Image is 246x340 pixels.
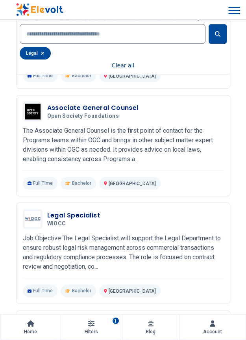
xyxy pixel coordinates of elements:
span: Account [203,329,222,335]
p: Full Time [23,284,58,297]
img: WIOCC [25,211,41,227]
img: Elevolt [16,3,63,16]
button: 1Filters [61,314,122,340]
img: Open Society Foundations [25,104,41,119]
a: Home [0,314,61,340]
span: Bachelor [72,72,91,79]
p: Full Time [23,69,58,82]
span: Home [24,329,37,335]
a: WIOCCLegal SpecialistWIOCCJob Objective The Legal Specialist will support the Legal Department to... [23,209,224,297]
iframe: Chat Widget [207,302,246,340]
h3: Associate General Counsel [47,103,139,113]
span: 1 [113,318,119,324]
span: Filters [85,329,98,335]
div: legal [20,47,51,59]
a: Blog [122,314,179,340]
span: WIOCC [47,220,66,227]
p: The Associate General Counsel is the first point of contact for the Programs teams within OGC and... [23,126,224,164]
h3: Legal Specialist [47,211,100,220]
span: [GEOGRAPHIC_DATA] [109,181,156,186]
p: Job Objective The Legal Specialist will support the Legal Department to ensure robust legal risk ... [23,234,224,271]
span: Blog [146,329,155,335]
span: Bachelor [72,180,91,186]
a: Open Society FoundationsAssociate General CounselOpen Society FoundationsThe Associate General Co... [23,102,224,190]
a: Account [179,314,246,340]
button: Clear all [20,63,227,68]
span: Bachelor [72,288,91,294]
p: Full Time [23,177,58,190]
span: [GEOGRAPHIC_DATA] [109,288,156,294]
span: [GEOGRAPHIC_DATA] [109,73,156,79]
span: Open Society Foundations [47,113,119,120]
